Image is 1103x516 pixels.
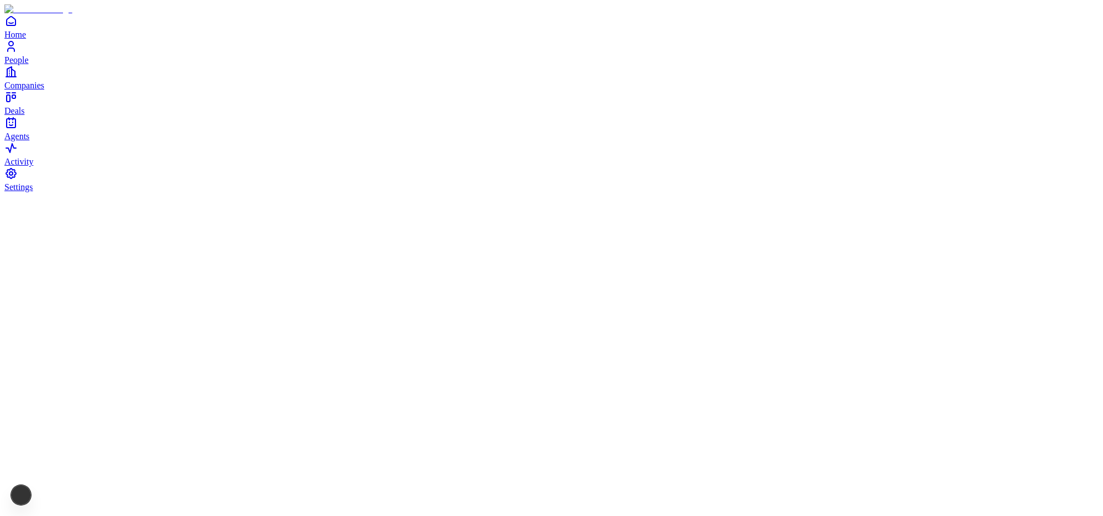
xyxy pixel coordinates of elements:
span: Activity [4,157,33,166]
a: Agents [4,116,1099,141]
a: Activity [4,141,1099,166]
a: People [4,40,1099,65]
span: Companies [4,81,44,90]
img: Item Brain Logo [4,4,72,14]
span: Home [4,30,26,39]
a: Deals [4,91,1099,115]
a: Settings [4,167,1099,192]
span: Agents [4,131,29,141]
span: People [4,55,29,65]
span: Deals [4,106,24,115]
a: Home [4,14,1099,39]
span: Settings [4,182,33,192]
a: Companies [4,65,1099,90]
